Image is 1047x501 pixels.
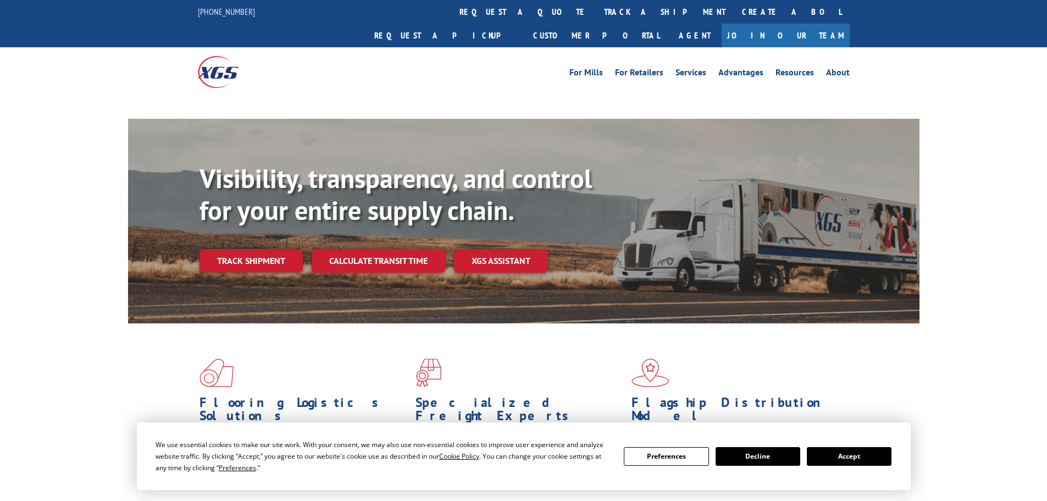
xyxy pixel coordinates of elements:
[624,447,708,466] button: Preferences
[200,161,592,227] b: Visibility, transparency, and control for your entire supply chain.
[137,422,911,490] div: Cookie Consent Prompt
[200,396,407,428] h1: Flooring Logistics Solutions
[200,249,303,272] a: Track shipment
[219,463,256,472] span: Preferences
[454,249,548,273] a: XGS ASSISTANT
[826,68,850,80] a: About
[807,447,891,466] button: Accept
[198,6,255,17] a: [PHONE_NUMBER]
[631,359,669,387] img: xgs-icon-flagship-distribution-model-red
[675,68,706,80] a: Services
[775,68,814,80] a: Resources
[439,452,479,461] span: Cookie Policy
[716,447,800,466] button: Decline
[416,396,623,428] h1: Specialized Freight Experts
[312,249,445,273] a: Calculate transit time
[366,24,525,47] a: Request a pickup
[722,24,850,47] a: Join Our Team
[668,24,722,47] a: Agent
[525,24,668,47] a: Customer Portal
[569,68,603,80] a: For Mills
[615,68,663,80] a: For Retailers
[416,359,441,387] img: xgs-icon-focused-on-flooring-red
[200,359,234,387] img: xgs-icon-total-supply-chain-intelligence-red
[718,68,763,80] a: Advantages
[156,439,611,474] div: We use essential cookies to make our site work. With your consent, we may also use non-essential ...
[631,396,839,428] h1: Flagship Distribution Model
